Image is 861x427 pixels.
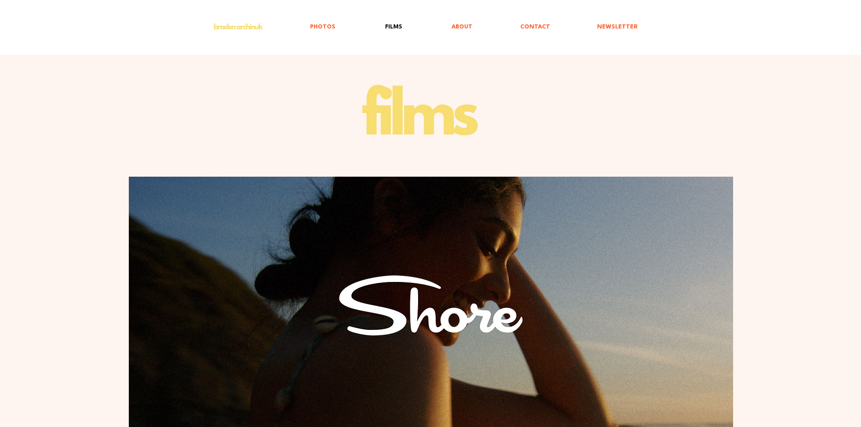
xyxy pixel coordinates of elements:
nav: Site [268,17,645,38]
a: ABOUT [409,17,479,38]
a: NEWSLETTER [557,17,645,38]
p: NEWSLETTER [593,17,642,38]
a: CONTACT [479,17,557,38]
p: ABOUT [447,17,477,38]
a: FILMS [342,17,409,38]
p: CONTACT [516,17,555,38]
p: PHOTOS [306,17,340,38]
a: PHOTOS [268,17,342,38]
p: FILMS [381,17,407,38]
